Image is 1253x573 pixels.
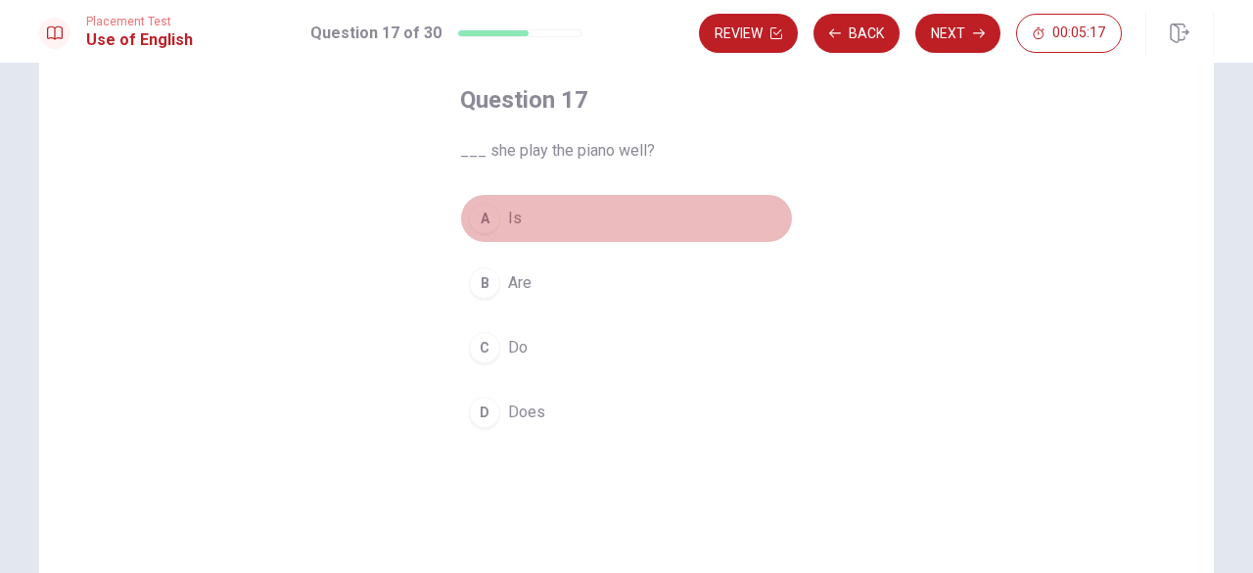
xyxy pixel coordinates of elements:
[699,14,798,53] button: Review
[460,388,793,437] button: DDoes
[508,207,522,230] span: Is
[86,28,193,52] h1: Use of English
[508,336,528,359] span: Do
[460,194,793,243] button: AIs
[460,259,793,308] button: BAre
[1016,14,1122,53] button: 00:05:17
[460,84,793,116] h4: Question 17
[460,139,793,163] span: ___ she play the piano well?
[1052,25,1105,41] span: 00:05:17
[813,14,900,53] button: Back
[469,203,500,234] div: A
[460,323,793,372] button: CDo
[310,22,441,45] h1: Question 17 of 30
[508,401,545,424] span: Does
[508,271,532,295] span: Are
[469,267,500,299] div: B
[469,332,500,363] div: C
[86,15,193,28] span: Placement Test
[469,397,500,428] div: D
[915,14,1000,53] button: Next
